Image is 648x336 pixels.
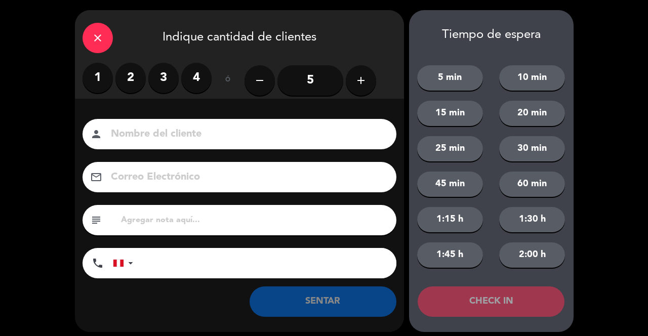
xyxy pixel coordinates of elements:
[417,65,483,91] button: 5 min
[409,28,574,43] div: Tiempo de espera
[90,128,102,140] i: person
[417,172,483,197] button: 45 min
[181,63,212,93] label: 4
[110,169,383,186] input: Correo Electrónico
[110,125,383,143] input: Nombre del cliente
[417,242,483,268] button: 1:45 h
[417,101,483,126] button: 15 min
[83,63,113,93] label: 1
[418,286,564,317] button: CHECK IN
[113,248,137,278] div: Peru (Perú): +51
[355,74,367,87] i: add
[499,172,565,197] button: 60 min
[499,65,565,91] button: 10 min
[346,65,376,96] button: add
[417,207,483,232] button: 1:15 h
[120,213,389,227] input: Agregar nota aquí...
[75,10,404,63] div: Indique cantidad de clientes
[115,63,146,93] label: 2
[417,136,483,161] button: 25 min
[90,171,102,183] i: email
[499,207,565,232] button: 1:30 h
[499,136,565,161] button: 30 min
[148,63,179,93] label: 3
[250,286,396,317] button: SENTAR
[92,257,104,269] i: phone
[212,63,245,98] div: ó
[90,214,102,226] i: subject
[92,32,104,44] i: close
[245,65,275,96] button: remove
[254,74,266,87] i: remove
[499,101,565,126] button: 20 min
[499,242,565,268] button: 2:00 h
